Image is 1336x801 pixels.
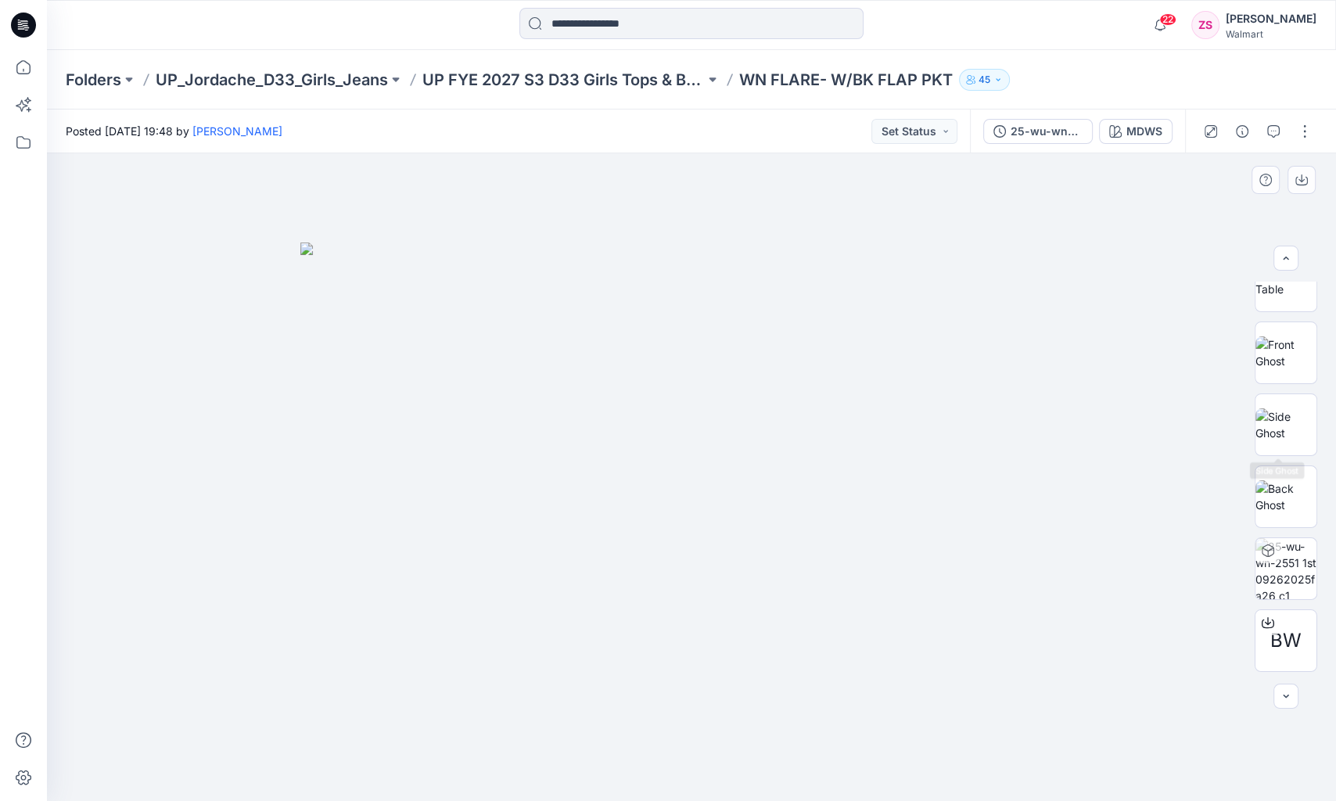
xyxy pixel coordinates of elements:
img: eyJhbGciOiJIUzI1NiIsImtpZCI6IjAiLCJzbHQiOiJzZXMiLCJ0eXAiOiJKV1QifQ.eyJkYXRhIjp7InR5cGUiOiJzdG9yYW... [300,242,1083,801]
a: [PERSON_NAME] [192,124,282,138]
span: BW [1270,627,1302,655]
a: UP_Jordache_D33_Girls_Jeans [156,69,388,91]
img: Front Ghost [1255,336,1316,369]
div: MDWS [1126,123,1162,140]
button: 45 [959,69,1010,91]
p: 45 [979,71,990,88]
img: Side Ghost [1255,408,1316,441]
button: 25-wu-wn-2550 1st 09262025fa26 c1 [983,119,1093,144]
span: Posted [DATE] 19:48 by [66,123,282,139]
a: UP FYE 2027 S3 D33 Girls Tops & Bottoms Jordache [422,69,705,91]
img: 25-wu-wn-2551 1st 09262025fa26 c1 MDWS [1255,538,1316,599]
p: WN FLARE- W/BK FLAP PKT [739,69,953,91]
div: 25-wu-wn-2550 1st 09262025fa26 c1 [1011,123,1083,140]
a: Folders [66,69,121,91]
button: Details [1230,119,1255,144]
img: Back Ghost [1255,480,1316,513]
span: 22 [1159,13,1176,26]
button: MDWS [1099,119,1173,144]
div: Walmart [1226,28,1316,40]
div: ZS [1191,11,1219,39]
div: [PERSON_NAME] [1226,9,1316,28]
